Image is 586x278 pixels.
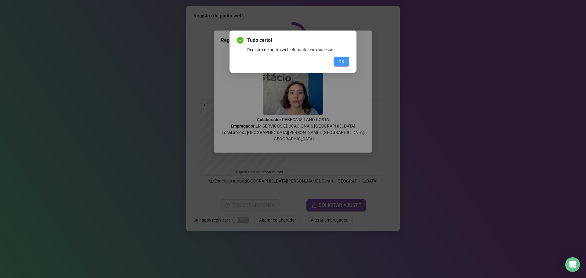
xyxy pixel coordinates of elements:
button: OK [334,57,349,67]
span: Tudo certo! [247,37,349,44]
span: OK [338,58,344,65]
div: Open Intercom Messenger [565,257,580,272]
span: check-circle [237,37,244,44]
div: Registro de ponto web efetuado com sucesso. [247,46,349,53]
